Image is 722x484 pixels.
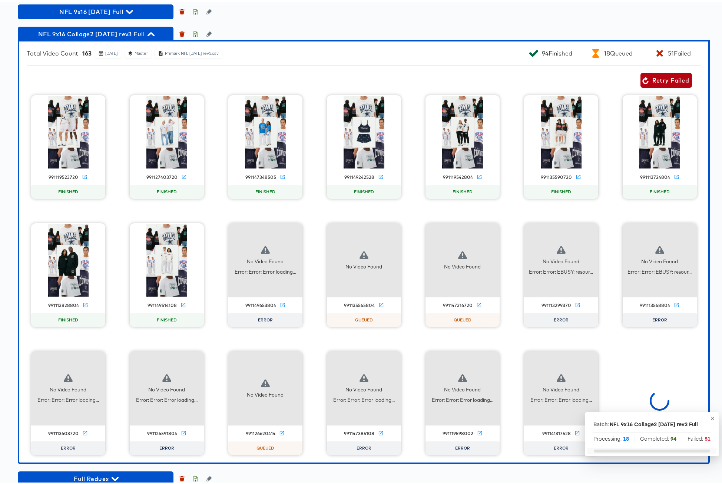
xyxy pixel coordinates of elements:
div: 991113724804 [640,173,670,178]
div: 94 Finished [542,48,572,55]
span: ERROR [58,444,79,450]
div: No Video Found [50,384,86,391]
div: 991149242528 [344,173,374,178]
span: ERROR [649,316,670,321]
span: FINISHED [647,187,673,193]
span: FINISHED [154,316,180,321]
div: Error: Error: EBUSY: resour... [627,267,692,274]
div: Error: Error: EBUSY: resour... [529,267,593,274]
strong: 51 [705,433,711,440]
div: Total Video Count - [27,48,92,55]
div: 991119542804 [443,173,473,178]
span: FINISHED [548,187,574,193]
span: ERROR [354,444,374,450]
div: 991119523720 [49,173,78,178]
div: No Video Found [148,384,185,391]
div: Error: Error: Error loading... [235,267,296,274]
div: 991113568804 [640,301,670,307]
div: 991135590720 [541,173,572,178]
div: 991147385108 [344,429,374,435]
div: No Video Found [345,261,382,268]
div: 18 Queued [604,48,633,55]
span: FINISHED [450,187,476,193]
p: Batch: [593,418,609,426]
button: Retry Failed [640,71,692,86]
span: Completed: [640,433,676,440]
div: Error: Error: Error loading... [432,395,493,402]
div: 991113299370 [541,301,571,307]
span: ERROR [255,316,276,321]
div: 991113828804 [48,301,79,307]
div: No Video Found [444,384,481,391]
div: No Video Found [247,256,284,263]
div: 991147316720 [443,301,473,307]
span: QUEUED [254,444,277,450]
span: FINISHED [351,187,377,193]
strong: 94 [670,433,676,440]
span: NFL 9x16 Collage2 [DATE] rev3 Full [21,27,170,37]
span: ERROR [551,444,572,450]
div: 51 Failed [668,48,691,55]
div: No Video Found [543,384,579,391]
div: Error: Error: Error loading... [333,395,395,402]
span: FINISHED [55,316,81,321]
div: 991149653804 [245,301,276,307]
div: Primark NFL [DATE] rev3.csv [165,49,219,54]
span: ERROR [156,444,177,450]
span: ERROR [551,316,572,321]
span: QUEUED [352,316,376,321]
span: Failed: [688,433,711,440]
div: No Video Found [444,261,481,268]
div: No Video Found [543,256,579,263]
span: FINISHED [252,187,278,193]
button: NFL 9x16 Collage2 [DATE] rev3 Full [18,25,173,40]
strong: 18 [623,433,629,440]
div: No Video Found [247,390,284,397]
div: 991127403720 [146,173,178,178]
span: ERROR [452,444,473,450]
div: 991141317528 [542,429,571,435]
span: NFL 9x16 [DATE] Full [21,5,170,15]
span: FINISHED [55,187,81,193]
div: 991149514108 [148,301,177,307]
div: No Video Found [345,384,382,391]
div: Error: Error: Error loading... [37,395,99,402]
span: Retry Failed [643,73,689,84]
div: 991126620414 [246,429,275,435]
div: [DATE] [105,49,118,54]
span: Full Reduex [21,472,170,482]
span: QUEUED [451,316,474,321]
div: 991113603720 [48,429,79,435]
span: FINISHED [154,187,180,193]
div: Error: Error: Error loading... [530,395,592,402]
div: 991147348505 [245,173,276,178]
div: Master [134,49,148,54]
div: NFL 9x16 Collage2 [DATE] rev3 Full [610,418,698,426]
div: 991126591804 [147,429,177,435]
div: 991119598002 [443,429,473,435]
div: 991135565804 [344,301,375,307]
b: 163 [82,48,92,55]
div: Error: Error: Error loading... [136,395,198,402]
button: NFL 9x16 [DATE] Full [18,3,173,17]
span: Processing: [593,433,629,440]
div: No Video Found [641,256,678,263]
